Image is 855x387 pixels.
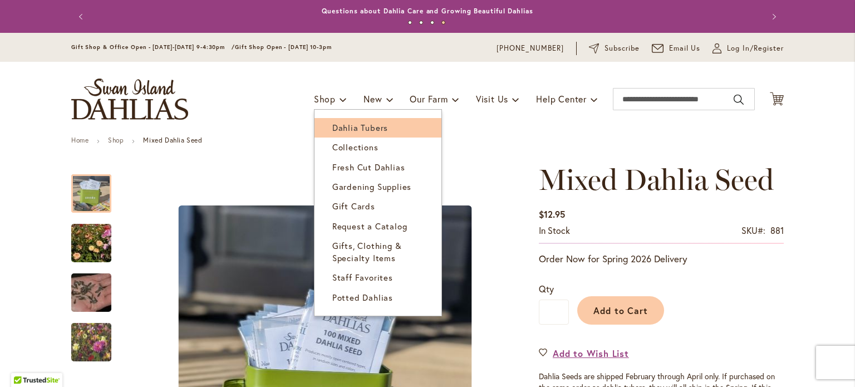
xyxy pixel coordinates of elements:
span: Our Farm [410,93,448,105]
span: $12.95 [539,208,565,220]
button: 2 of 4 [419,21,423,25]
img: Swan Island Dahlias - Dahlia Seedlings [51,217,131,270]
div: Availability [539,224,570,237]
a: Gift Cards [315,197,441,216]
button: Add to Cart [577,296,664,325]
span: Gift Shop Open - [DATE] 10-3pm [235,43,332,51]
span: Qty [539,283,554,295]
span: Collections [332,141,379,153]
button: Next [761,6,784,28]
div: 881 [770,224,784,237]
span: Request a Catalog [332,221,407,232]
img: Swan Island Dahlias - Dahlia Seedlings [51,308,131,376]
span: Help Center [536,93,587,105]
div: Swan Island Dahlias - Dahlia Seed [71,262,122,312]
button: 4 of 4 [441,21,445,25]
span: Gardening Supplies [332,181,411,192]
a: Shop [108,136,124,144]
span: Potted Dahlias [332,292,393,303]
a: Questions about Dahlia Care and Growing Beautiful Dahlias [322,7,533,15]
div: Swan Island Dahlias - Dahlia Seedlings [71,312,111,361]
span: New [363,93,382,105]
iframe: Launch Accessibility Center [8,347,40,379]
span: Subscribe [605,43,640,54]
a: Home [71,136,89,144]
span: Dahlia Tubers [332,122,388,133]
span: Shop [314,93,336,105]
button: 3 of 4 [430,21,434,25]
strong: Mixed Dahlia Seed [143,136,202,144]
span: Gift Shop & Office Open - [DATE]-[DATE] 9-4:30pm / [71,43,235,51]
span: Log In/Register [727,43,784,54]
span: Add to Wish List [553,347,629,360]
a: Email Us [652,43,701,54]
button: 1 of 4 [408,21,412,25]
span: Add to Cart [593,305,648,316]
span: Email Us [669,43,701,54]
span: Staff Favorites [332,272,393,283]
span: In stock [539,224,570,236]
span: Gifts, Clothing & Specialty Items [332,240,402,263]
div: Mixed Dahlia Seed [71,163,122,213]
p: Order Now for Spring 2026 Delivery [539,252,784,266]
a: store logo [71,79,188,120]
a: Subscribe [589,43,640,54]
strong: SKU [741,224,765,236]
span: Mixed Dahlia Seed [539,162,774,197]
button: Previous [71,6,94,28]
img: Swan Island Dahlias - Dahlia Seed [51,266,131,320]
span: Visit Us [476,93,508,105]
div: Swan Island Dahlias - Dahlia Seedlings [71,213,122,262]
a: Log In/Register [712,43,784,54]
span: Fresh Cut Dahlias [332,161,405,173]
a: Add to Wish List [539,347,629,360]
a: [PHONE_NUMBER] [497,43,564,54]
